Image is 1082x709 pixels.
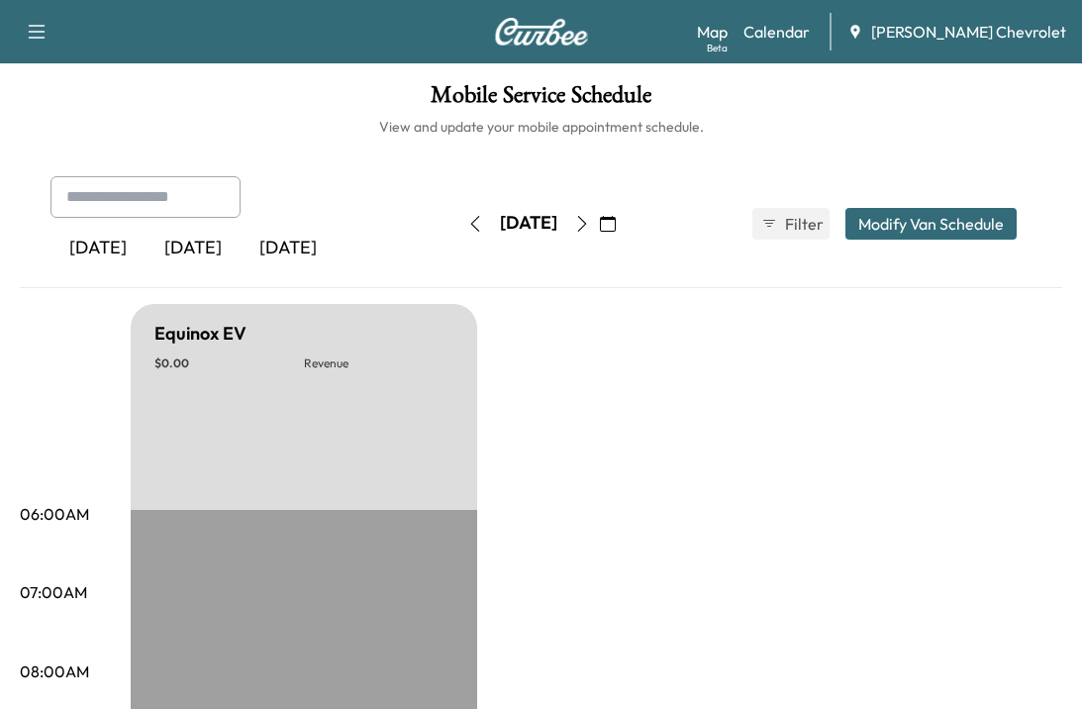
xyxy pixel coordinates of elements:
[743,20,810,44] a: Calendar
[304,355,453,371] p: Revenue
[20,83,1062,117] h1: Mobile Service Schedule
[697,20,728,44] a: MapBeta
[20,117,1062,137] h6: View and update your mobile appointment schedule.
[871,20,1066,44] span: [PERSON_NAME] Chevrolet
[845,208,1017,240] button: Modify Van Schedule
[154,320,246,348] h5: Equinox EV
[707,41,728,55] div: Beta
[20,580,87,604] p: 07:00AM
[752,208,830,240] button: Filter
[20,659,89,683] p: 08:00AM
[50,226,146,271] div: [DATE]
[241,226,336,271] div: [DATE]
[20,502,89,526] p: 06:00AM
[146,226,241,271] div: [DATE]
[785,212,821,236] span: Filter
[494,18,589,46] img: Curbee Logo
[154,355,304,371] p: $ 0.00
[500,211,557,236] div: [DATE]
